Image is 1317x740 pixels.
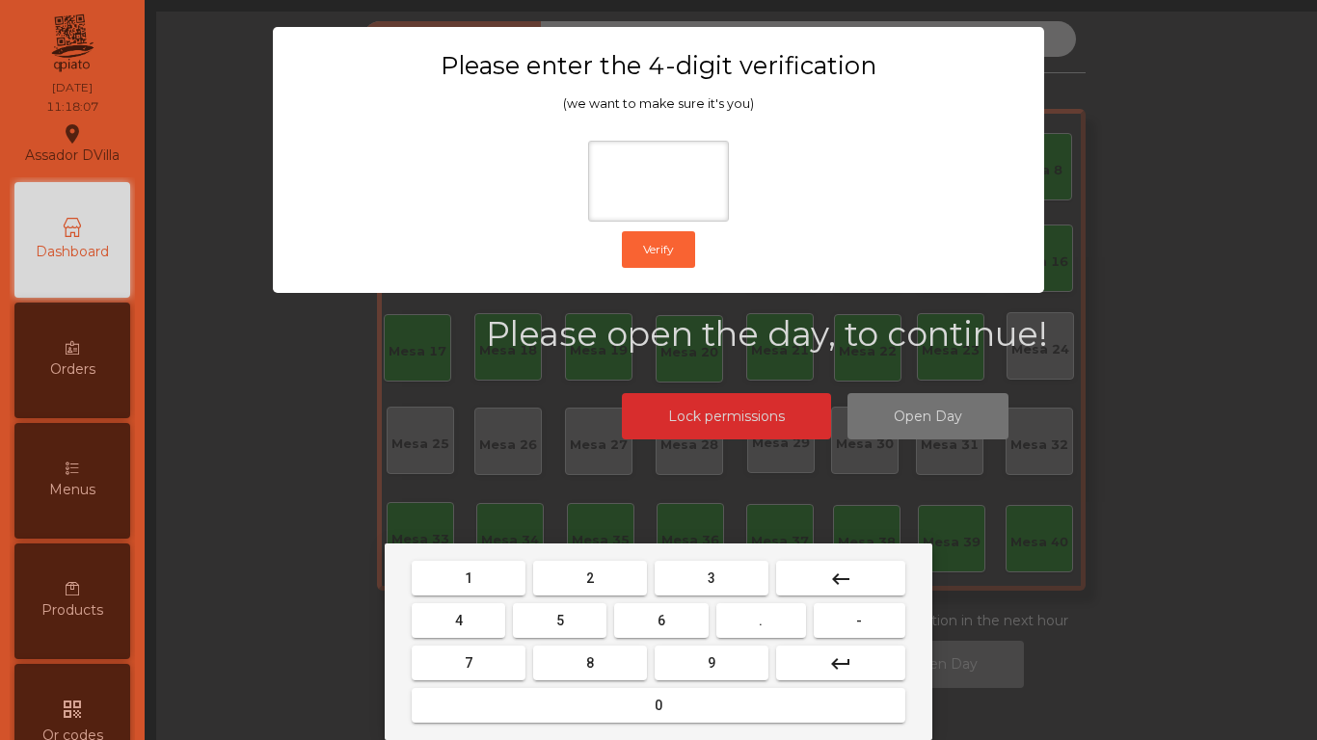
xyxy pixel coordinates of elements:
[708,655,715,671] span: 9
[586,655,594,671] span: 8
[465,655,472,671] span: 7
[563,96,754,111] span: (we want to make sure it's you)
[708,570,715,586] span: 3
[658,613,665,628] span: 6
[759,613,763,628] span: .
[829,568,852,591] mat-icon: keyboard_backspace
[856,613,862,628] span: -
[556,613,564,628] span: 5
[455,613,463,628] span: 4
[655,698,662,713] span: 0
[622,231,695,268] button: Verify
[829,652,852,675] mat-icon: keyboard_return
[310,50,1007,81] h3: Please enter the 4-digit verification
[586,570,594,586] span: 2
[465,570,472,586] span: 1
